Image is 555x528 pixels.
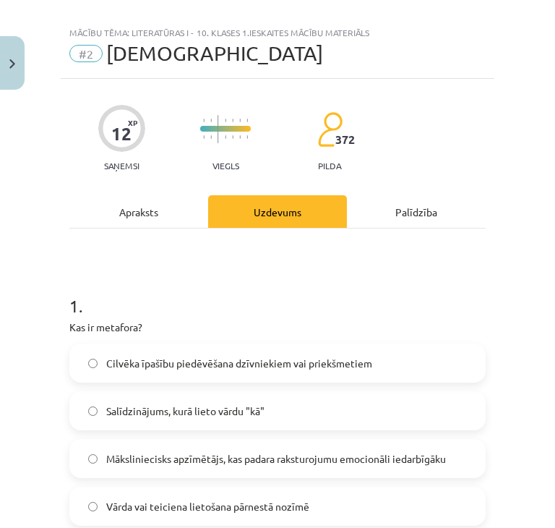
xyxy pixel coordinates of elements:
[246,135,248,139] img: icon-short-line-57e1e144782c952c97e751825c79c345078a6d821885a25fce030b3d8c18986b.svg
[69,45,103,62] span: #2
[225,119,226,122] img: icon-short-line-57e1e144782c952c97e751825c79c345078a6d821885a25fce030b3d8c18986b.svg
[128,119,137,127] span: XP
[106,451,446,467] span: Māksliniecisks apzīmētājs, kas padara raksturojumu emocionāli iedarbīgāku
[210,135,212,139] img: icon-short-line-57e1e144782c952c97e751825c79c345078a6d821885a25fce030b3d8c18986b.svg
[239,135,241,139] img: icon-short-line-57e1e144782c952c97e751825c79c345078a6d821885a25fce030b3d8c18986b.svg
[218,115,219,143] img: icon-long-line-d9ea69661e0d244f92f715978eff75569469978d946b2353a9bb055b3ed8787d.svg
[88,502,98,511] input: Vārda vai teiciena lietošana pārnestā nozīmē
[106,499,309,514] span: Vārda vai teiciena lietošana pārnestā nozīmē
[69,27,486,38] div: Mācību tēma: Literatūras i - 10. klases 1.ieskaites mācību materiāls
[106,356,372,371] span: Cilvēka īpašību piedēvēšana dzīvniekiem vai priekšmetiem
[88,454,98,464] input: Māksliniecisks apzīmētājs, kas padara raksturojumu emocionāli iedarbīgāku
[69,271,486,315] h1: 1 .
[106,404,264,419] span: Salīdzinājums, kurā lieto vārdu "kā"
[203,119,205,122] img: icon-short-line-57e1e144782c952c97e751825c79c345078a6d821885a25fce030b3d8c18986b.svg
[106,41,323,65] span: [DEMOGRAPHIC_DATA]
[239,119,241,122] img: icon-short-line-57e1e144782c952c97e751825c79c345078a6d821885a25fce030b3d8c18986b.svg
[208,195,347,228] div: Uzdevums
[9,59,15,69] img: icon-close-lesson-0947bae3869378f0d4975bcd49f059093ad1ed9edebbc8119c70593378902aed.svg
[318,161,341,171] p: pilda
[203,135,205,139] img: icon-short-line-57e1e144782c952c97e751825c79c345078a6d821885a25fce030b3d8c18986b.svg
[335,133,355,146] span: 372
[317,111,343,148] img: students-c634bb4e5e11cddfef0936a35e636f08e4e9abd3cc4e673bd6f9a4125e45ecb1.svg
[210,119,212,122] img: icon-short-line-57e1e144782c952c97e751825c79c345078a6d821885a25fce030b3d8c18986b.svg
[98,161,145,171] p: Saņemsi
[225,135,226,139] img: icon-short-line-57e1e144782c952c97e751825c79c345078a6d821885a25fce030b3d8c18986b.svg
[246,119,248,122] img: icon-short-line-57e1e144782c952c97e751825c79c345078a6d821885a25fce030b3d8c18986b.svg
[88,406,98,416] input: Salīdzinājums, kurā lieto vārdu "kā"
[232,135,233,139] img: icon-short-line-57e1e144782c952c97e751825c79c345078a6d821885a25fce030b3d8c18986b.svg
[347,195,486,228] div: Palīdzība
[212,161,239,171] p: Viegls
[232,119,233,122] img: icon-short-line-57e1e144782c952c97e751825c79c345078a6d821885a25fce030b3d8c18986b.svg
[69,320,486,335] p: Kas ir metafora?
[69,195,208,228] div: Apraksts
[88,359,98,368] input: Cilvēka īpašību piedēvēšana dzīvniekiem vai priekšmetiem
[111,124,132,144] div: 12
